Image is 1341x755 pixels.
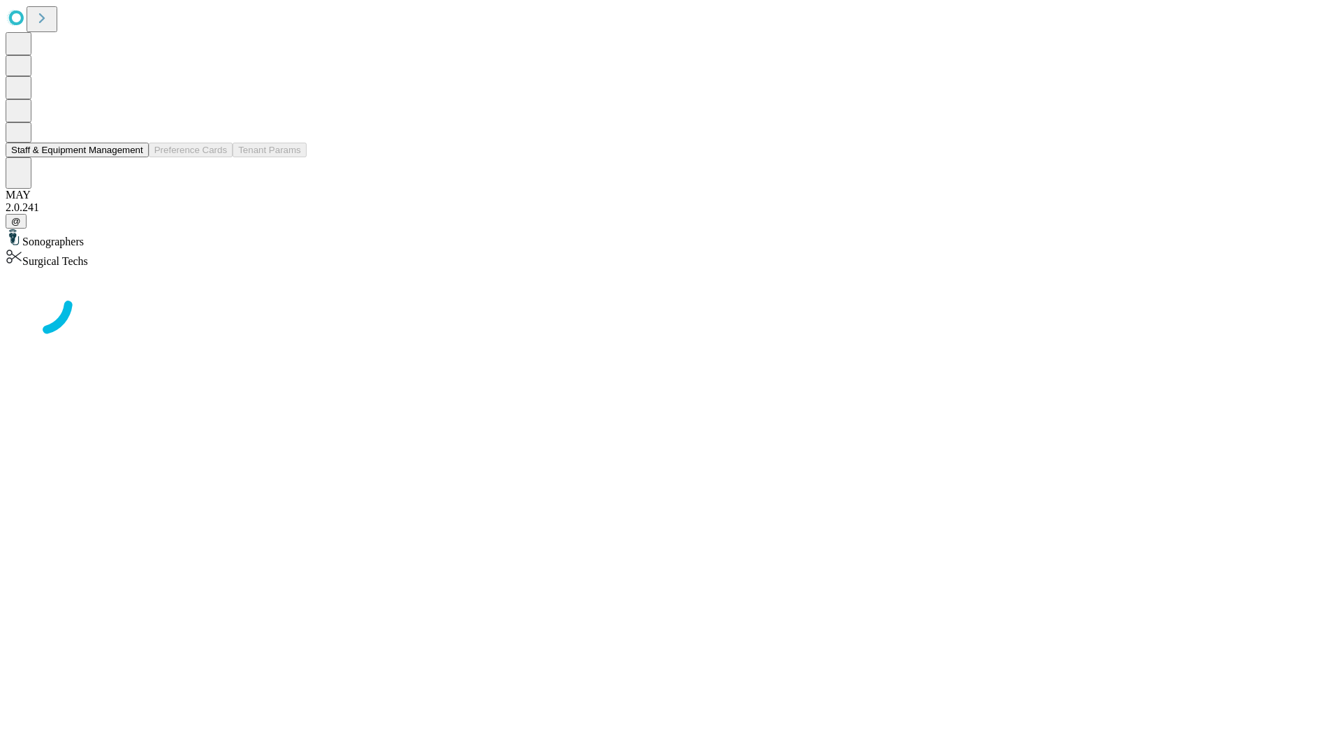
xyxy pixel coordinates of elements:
[6,189,1335,201] div: MAY
[149,143,233,157] button: Preference Cards
[6,214,27,229] button: @
[6,248,1335,268] div: Surgical Techs
[233,143,307,157] button: Tenant Params
[6,201,1335,214] div: 2.0.241
[6,229,1335,248] div: Sonographers
[11,216,21,226] span: @
[6,143,149,157] button: Staff & Equipment Management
